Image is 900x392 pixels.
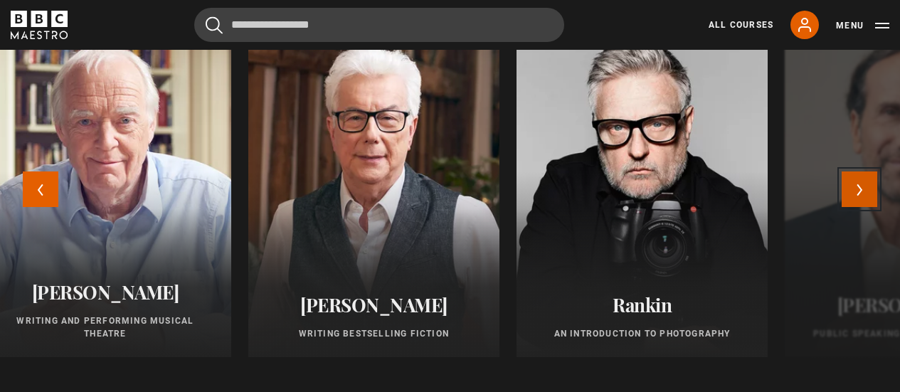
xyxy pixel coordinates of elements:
[534,327,751,340] p: An Introduction to Photography
[194,8,564,42] input: Search
[265,327,482,340] p: Writing Bestselling Fiction
[265,294,482,316] h2: [PERSON_NAME]
[248,16,499,357] a: [PERSON_NAME] Writing Bestselling Fiction
[206,16,223,34] button: Submit the search query
[534,294,751,316] h2: Rankin
[517,16,768,357] a: Rankin An Introduction to Photography
[836,18,889,33] button: Toggle navigation
[709,18,773,31] a: All Courses
[11,11,68,39] svg: BBC Maestro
